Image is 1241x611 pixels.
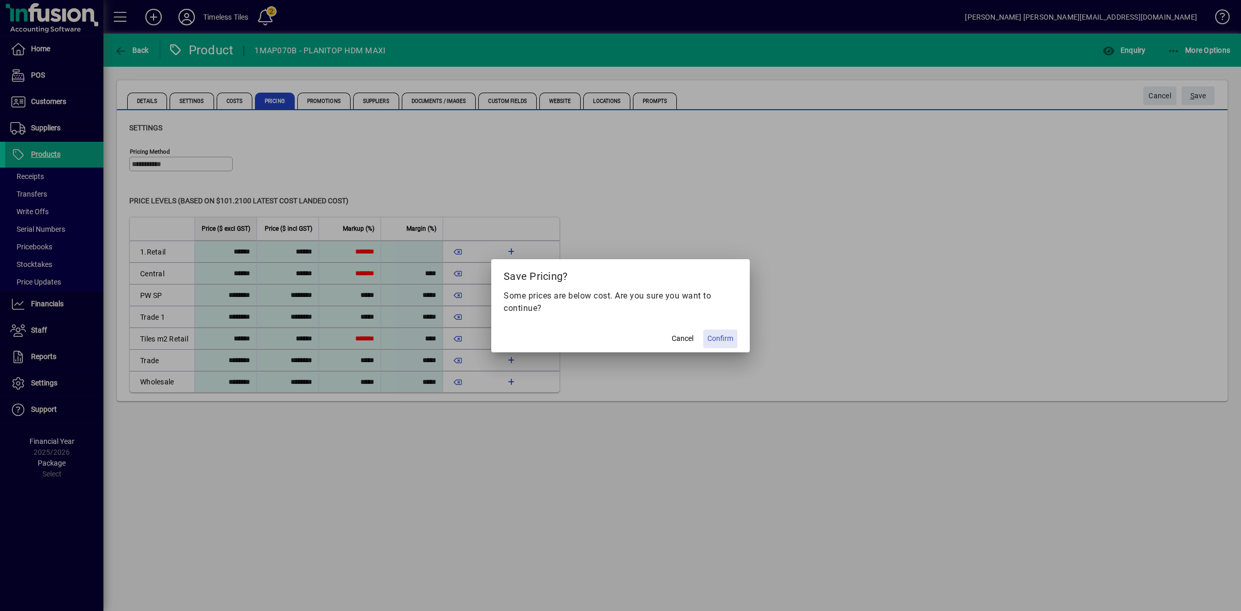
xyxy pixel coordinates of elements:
button: Confirm [703,330,737,348]
span: Confirm [707,333,733,344]
span: Cancel [672,333,693,344]
button: Cancel [666,330,699,348]
h2: Save Pricing? [491,259,750,289]
p: Some prices are below cost. Are you sure you want to continue? [504,290,737,315]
